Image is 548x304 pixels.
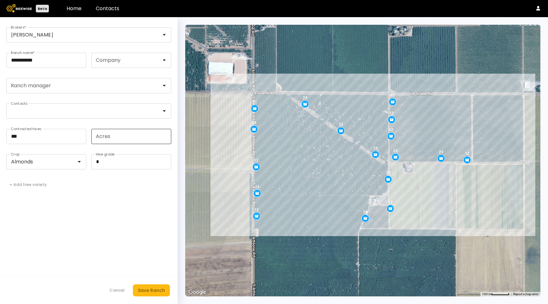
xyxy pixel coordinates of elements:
div: 12 [389,128,393,132]
a: Report a map error [513,292,538,296]
div: 12 [465,151,469,156]
img: Beewise logo [6,4,32,12]
div: 12 [389,111,394,116]
div: 12 [386,171,390,175]
a: Home [67,5,82,12]
div: 12 [252,100,257,104]
button: + Add tree variety [6,180,50,190]
div: Beta [36,5,49,12]
div: 24 [252,121,256,125]
div: Cancel [109,287,125,294]
div: 24 [363,210,368,214]
a: Open this area in Google Maps (opens a new window) [187,288,208,296]
div: 12 [388,200,393,204]
a: Contacts [96,5,119,12]
span: 100 m [482,292,491,296]
div: 12 [254,208,259,212]
div: 24 [373,146,378,150]
button: Save Ranch [133,284,170,296]
div: 24 [303,96,307,100]
div: 24 [439,150,443,154]
button: Cancel [106,285,128,295]
div: 12 [254,158,258,163]
div: 12 [390,93,395,98]
div: + Add tree variety [10,182,47,188]
img: Google [187,288,208,296]
div: 24 [339,122,343,127]
div: 24 [255,185,259,189]
div: 24 [393,149,398,153]
div: Save Ranch [138,287,165,294]
button: Map Scale: 100 m per 53 pixels [480,292,511,296]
